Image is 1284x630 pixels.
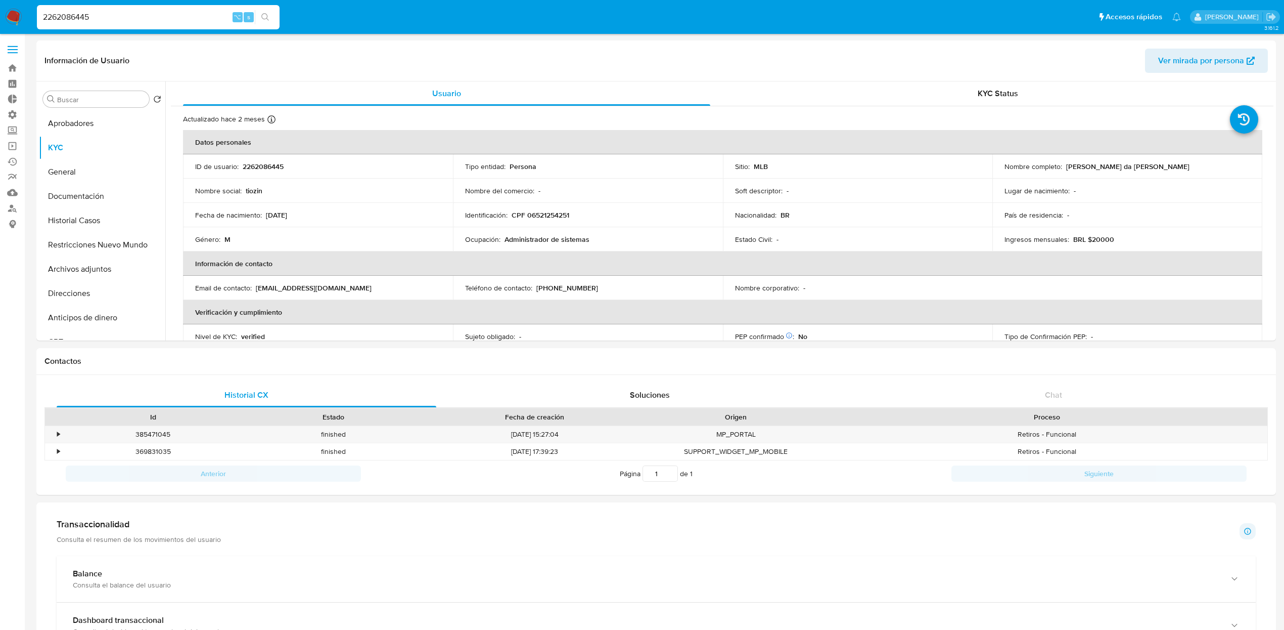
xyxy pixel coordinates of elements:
p: Fecha de nacimiento : [195,211,262,220]
div: [DATE] 17:39:23 [424,443,646,460]
p: Género : [195,235,220,244]
button: Volver al orden por defecto [153,95,161,106]
button: Aprobadores [39,111,165,136]
p: Email de contacto : [195,283,252,292]
p: verified [241,332,265,341]
p: M [224,235,231,244]
p: Nacionalidad : [735,211,776,220]
p: Soft descriptor : [735,186,783,195]
div: Retiros - Funcional [826,443,1267,460]
p: Ocupación : [465,235,500,244]
span: Página de [620,466,693,482]
h1: Información de Usuario [44,56,129,66]
button: Restricciones Nuevo Mundo [39,233,165,257]
p: Sujeto obligado : [465,332,515,341]
span: Ver mirada por persona [1158,49,1244,73]
button: Historial Casos [39,208,165,233]
button: KYC [39,136,165,160]
p: País de residencia : [1004,211,1063,220]
p: Administrador de sistemas [505,235,589,244]
a: Notificaciones [1172,13,1181,21]
input: Buscar usuario o caso... [37,11,280,24]
p: Nombre corporativo : [735,283,799,292]
p: CPF 06521254251 [512,211,569,220]
div: MP_PORTAL [646,426,826,443]
p: Persona [510,162,536,171]
button: Siguiente [951,466,1247,482]
p: jessica.fukman@mercadolibre.com [1205,12,1262,22]
span: KYC Status [978,88,1018,99]
p: - [1091,332,1093,341]
p: Nombre social : [195,186,242,195]
p: Ingresos mensuales : [1004,235,1069,244]
a: Salir [1266,12,1276,22]
div: Proceso [833,412,1260,422]
th: Información de contacto [183,251,1262,276]
span: Soluciones [630,389,670,401]
div: Id [70,412,236,422]
p: Teléfono de contacto : [465,283,532,292]
button: Documentación [39,184,165,208]
p: - [538,186,540,195]
div: Fecha de creación [431,412,638,422]
p: Actualizado hace 2 meses [183,114,265,124]
div: Retiros - Funcional [826,426,1267,443]
p: No [798,332,807,341]
button: Direcciones [39,281,165,306]
button: Buscar [47,95,55,103]
p: Sitio : [735,162,750,171]
p: Lugar de nacimiento : [1004,186,1070,195]
input: Buscar [57,95,145,104]
div: Origen [653,412,819,422]
p: - [803,283,805,292]
span: Chat [1045,389,1062,401]
p: PEP confirmado : [735,332,794,341]
p: BR [781,211,790,220]
p: BRL $20000 [1073,235,1114,244]
button: Archivos adjuntos [39,257,165,281]
p: [PERSON_NAME] da [PERSON_NAME] [1066,162,1189,171]
th: Verificación y cumplimiento [183,300,1262,324]
p: 2262086445 [243,162,284,171]
p: - [776,235,778,244]
span: ⌥ [234,12,241,22]
div: Estado [250,412,417,422]
span: s [247,12,250,22]
p: Estado Civil : [735,235,772,244]
p: Nombre del comercio : [465,186,534,195]
p: [EMAIL_ADDRESS][DOMAIN_NAME] [256,283,372,292]
button: Ver mirada por persona [1145,49,1268,73]
div: • [57,447,60,456]
div: • [57,430,60,439]
span: Usuario [432,88,461,99]
p: Nivel de KYC : [195,332,237,341]
button: search-icon [255,10,276,24]
p: - [519,332,521,341]
p: Tipo de Confirmación PEP : [1004,332,1087,341]
th: Datos personales [183,130,1262,154]
button: General [39,160,165,184]
div: finished [243,443,424,460]
p: MLB [754,162,768,171]
button: Anticipos de dinero [39,306,165,330]
p: [PHONE_NUMBER] [536,283,598,292]
p: Tipo entidad : [465,162,506,171]
p: [DATE] [266,211,287,220]
button: Anterior [66,466,361,482]
span: Historial CX [224,389,268,401]
button: CBT [39,330,165,354]
div: finished [243,426,424,443]
div: [DATE] 15:27:04 [424,426,646,443]
p: - [787,186,789,195]
span: 1 [690,469,693,479]
p: Identificación : [465,211,508,220]
h1: Contactos [44,356,1268,366]
div: 369831035 [63,443,243,460]
p: tiozin [246,186,262,195]
div: SUPPORT_WIDGET_MP_MOBILE [646,443,826,460]
p: - [1074,186,1076,195]
span: Accesos rápidos [1106,12,1162,22]
p: - [1067,211,1069,220]
p: Nombre completo : [1004,162,1062,171]
div: 385471045 [63,426,243,443]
